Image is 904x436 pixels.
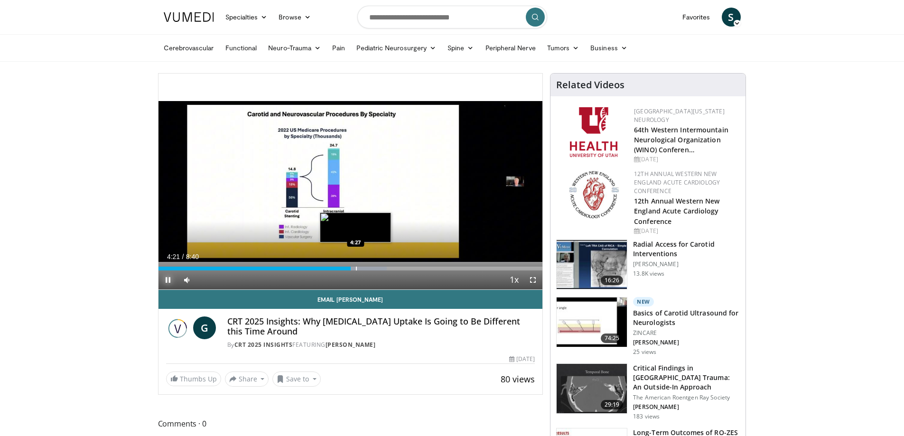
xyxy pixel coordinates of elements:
div: [DATE] [509,355,535,363]
p: 25 views [633,348,656,356]
img: image.jpeg [320,213,391,242]
img: 8d8e3180-86ba-4d19-9168-3f59fd7b70ab.150x105_q85_crop-smart_upscale.jpg [557,364,627,413]
span: Comments 0 [158,417,543,430]
a: Email [PERSON_NAME] [158,290,543,309]
a: 12th Annual Western New England Acute Cardiology Conference [634,196,719,225]
a: Thumbs Up [166,371,221,386]
a: Cerebrovascular [158,38,220,57]
p: 183 views [633,413,660,420]
span: 8:40 [186,253,199,260]
div: [DATE] [634,227,738,235]
a: Functional [220,38,263,57]
h3: Basics of Carotid Ultrasound for Neurologists [633,308,740,327]
a: CRT 2025 Insights [234,341,293,349]
a: 12th Annual Western New England Acute Cardiology Conference [634,170,720,195]
a: G [193,316,216,339]
a: Browse [273,8,317,27]
h4: CRT 2025 Insights: Why [MEDICAL_DATA] Uptake Is Going to Be Different this Time Around [227,316,535,337]
img: CRT 2025 Insights [166,316,189,339]
div: Progress Bar [158,267,543,270]
a: Neuro-Trauma [262,38,326,57]
a: [GEOGRAPHIC_DATA][US_STATE] Neurology [634,107,725,124]
a: 16:26 Radial Access for Carotid Interventions [PERSON_NAME] 13.8K views [556,240,740,290]
a: Specialties [220,8,273,27]
button: Playback Rate [504,270,523,289]
span: 16:26 [601,276,624,285]
a: Pain [326,38,351,57]
button: Mute [177,270,196,289]
a: 64th Western Intermountain Neurological Organization (WINO) Conferen… [634,125,728,154]
p: The American Roentgen Ray Society [633,394,740,401]
a: 74:25 New Basics of Carotid Ultrasound for Neurologists ZINCARE [PERSON_NAME] 25 views [556,297,740,356]
a: S [722,8,741,27]
a: Pediatric Neurosurgery [351,38,442,57]
button: Save to [272,371,321,387]
img: 0954f259-7907-4053-a817-32a96463ecc8.png.150x105_q85_autocrop_double_scale_upscale_version-0.2.png [568,170,620,220]
p: [PERSON_NAME] [633,403,740,411]
h4: Related Videos [556,79,624,91]
div: [DATE] [634,155,738,164]
img: RcxVNUapo-mhKxBX4xMDoxOjA4MTsiGN_2.150x105_q85_crop-smart_upscale.jpg [557,240,627,289]
button: Share [225,371,269,387]
p: ZINCARE [633,329,740,337]
button: Pause [158,270,177,289]
a: Spine [442,38,479,57]
span: / [182,253,184,260]
video-js: Video Player [158,74,543,290]
p: New [633,297,654,306]
span: 74:25 [601,334,624,343]
a: Peripheral Nerve [480,38,541,57]
span: 80 views [501,373,535,385]
a: Favorites [677,8,716,27]
p: [PERSON_NAME] [633,260,740,268]
h3: Critical Findings in [GEOGRAPHIC_DATA] Trauma: An Outside-In Approach [633,363,740,392]
a: 29:19 Critical Findings in [GEOGRAPHIC_DATA] Trauma: An Outside-In Approach The American Roentgen... [556,363,740,420]
img: VuMedi Logo [164,12,214,22]
a: Tumors [541,38,585,57]
img: 909f4c92-df9b-4284-a94c-7a406844b75d.150x105_q85_crop-smart_upscale.jpg [557,297,627,347]
img: f6362829-b0a3-407d-a044-59546adfd345.png.150x105_q85_autocrop_double_scale_upscale_version-0.2.png [570,107,617,157]
a: Business [585,38,633,57]
span: 4:21 [167,253,180,260]
a: [PERSON_NAME] [326,341,376,349]
button: Fullscreen [523,270,542,289]
input: Search topics, interventions [357,6,547,28]
p: 13.8K views [633,270,664,278]
div: By FEATURING [227,341,535,349]
span: 29:19 [601,400,624,409]
p: [PERSON_NAME] [633,339,740,346]
h3: Radial Access for Carotid Interventions [633,240,740,259]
